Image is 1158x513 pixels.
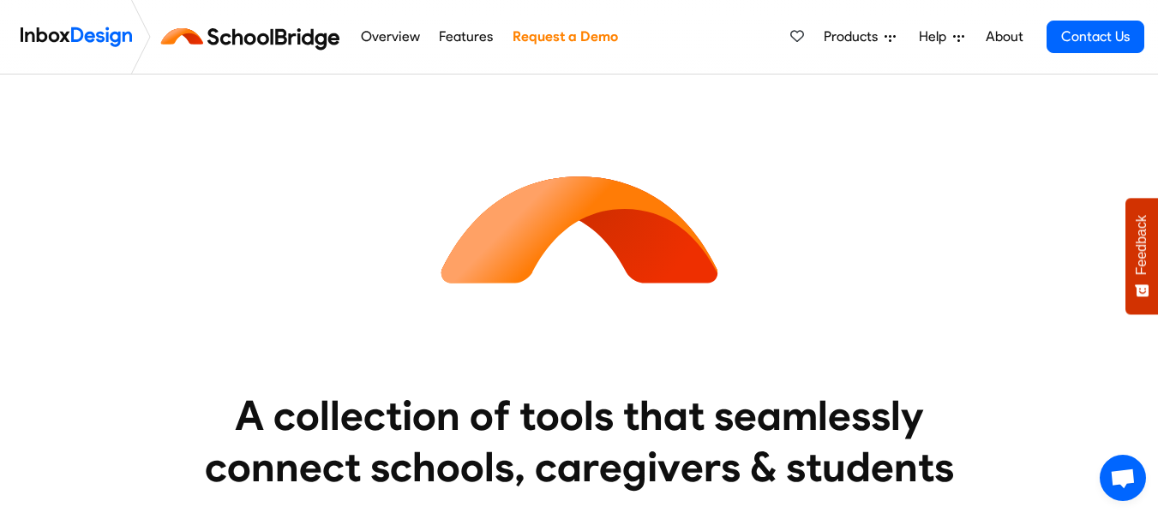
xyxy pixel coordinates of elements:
a: Overview [356,20,424,54]
span: Help [919,27,953,47]
img: schoolbridge logo [158,16,351,57]
a: Products [817,20,903,54]
span: Feedback [1134,215,1149,275]
a: Contact Us [1047,21,1144,53]
img: icon_schoolbridge.svg [425,75,734,383]
button: Feedback - Show survey [1125,198,1158,314]
a: Features [435,20,498,54]
a: Help [912,20,971,54]
heading: A collection of tools that seamlessly connect schools, caregivers & students [172,390,987,492]
div: Open chat [1100,455,1146,501]
span: Products [824,27,885,47]
a: Request a Demo [507,20,622,54]
a: About [981,20,1028,54]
